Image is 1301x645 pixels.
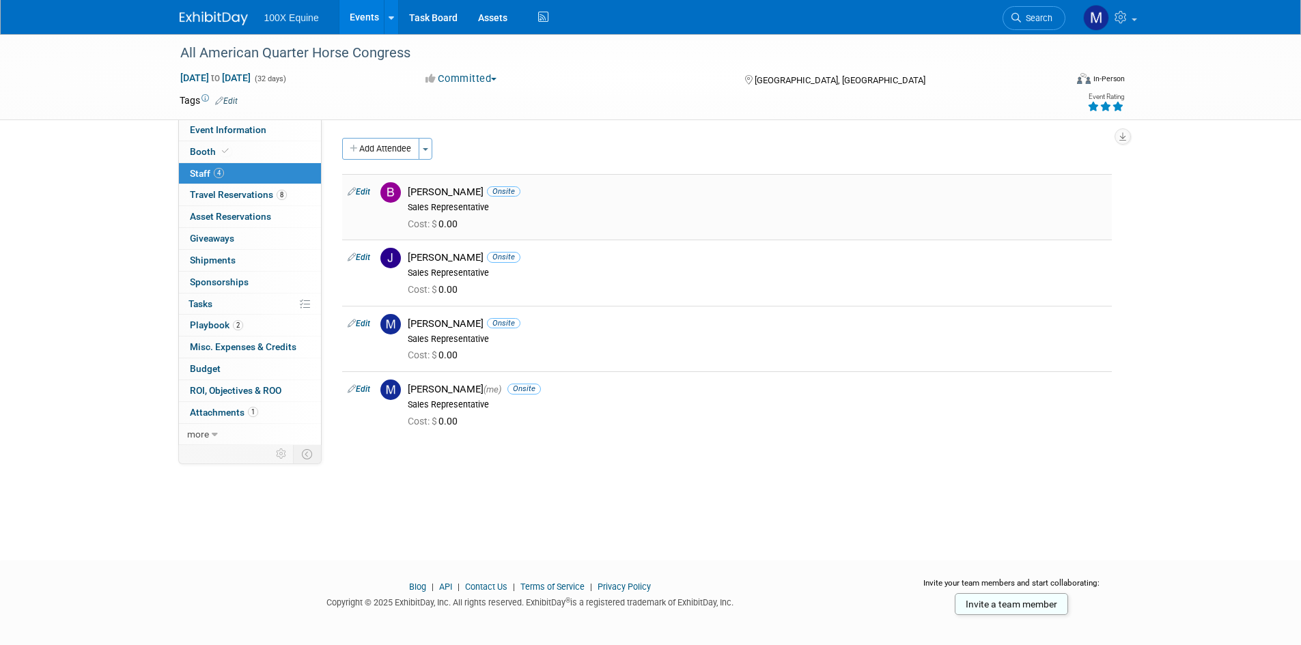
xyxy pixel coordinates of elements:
[348,384,370,394] a: Edit
[409,582,426,592] a: Blog
[487,186,520,197] span: Onsite
[408,383,1106,396] div: [PERSON_NAME]
[520,582,585,592] a: Terms of Service
[190,385,281,396] span: ROI, Objectives & ROO
[190,363,221,374] span: Budget
[565,597,570,604] sup: ®
[408,349,438,360] span: Cost: $
[408,218,463,229] span: 0.00
[1093,74,1125,84] div: In-Person
[1087,94,1124,100] div: Event Rating
[507,384,541,394] span: Onsite
[293,445,321,463] td: Toggle Event Tabs
[253,74,286,83] span: (32 days)
[408,399,1106,410] div: Sales Representative
[408,416,463,427] span: 0.00
[233,320,243,330] span: 2
[598,582,651,592] a: Privacy Policy
[190,146,232,157] span: Booth
[408,284,438,295] span: Cost: $
[264,12,319,23] span: 100X Equine
[380,182,401,203] img: B.jpg
[755,75,925,85] span: [GEOGRAPHIC_DATA], [GEOGRAPHIC_DATA]
[214,168,224,178] span: 4
[180,94,238,107] td: Tags
[484,384,501,395] span: (me)
[421,72,502,86] button: Committed
[380,379,401,400] img: M.jpg
[465,582,507,592] a: Contact Us
[342,138,419,160] button: Add Attendee
[901,577,1122,598] div: Invite your team members and start collaborating:
[190,189,287,200] span: Travel Reservations
[180,72,251,84] span: [DATE] [DATE]
[1003,6,1065,30] a: Search
[408,284,463,295] span: 0.00
[408,334,1106,345] div: Sales Representative
[428,582,437,592] span: |
[190,233,234,244] span: Giveaways
[408,317,1106,330] div: [PERSON_NAME]
[179,119,321,141] a: Event Information
[222,147,229,155] i: Booth reservation complete
[408,202,1106,213] div: Sales Representative
[179,184,321,205] a: Travel Reservations8
[179,336,321,358] a: Misc. Expenses & Credits
[487,318,520,328] span: Onsite
[1083,5,1109,31] img: Mia Maniaci
[408,218,438,229] span: Cost: $
[179,293,321,315] a: Tasks
[190,255,236,266] span: Shipments
[1021,13,1052,23] span: Search
[985,71,1125,91] div: Event Format
[408,349,463,360] span: 0.00
[215,96,238,106] a: Edit
[380,314,401,334] img: M.jpg
[348,319,370,328] a: Edit
[179,206,321,227] a: Asset Reservations
[190,319,243,330] span: Playbook
[408,186,1106,199] div: [PERSON_NAME]
[179,163,321,184] a: Staff4
[179,424,321,445] a: more
[179,315,321,336] a: Playbook2
[439,582,452,592] a: API
[348,187,370,197] a: Edit
[348,253,370,262] a: Edit
[190,341,296,352] span: Misc. Expenses & Credits
[270,445,294,463] td: Personalize Event Tab Strip
[179,380,321,401] a: ROI, Objectives & ROO
[408,416,438,427] span: Cost: $
[179,272,321,293] a: Sponsorships
[209,72,222,83] span: to
[408,268,1106,278] div: Sales Representative
[454,582,463,592] span: |
[408,251,1106,264] div: [PERSON_NAME]
[509,582,518,592] span: |
[187,429,209,440] span: more
[179,358,321,379] a: Budget
[190,407,258,418] span: Attachments
[179,141,321,162] a: Booth
[176,41,1045,66] div: All American Quarter Horse Congress
[248,407,258,417] span: 1
[179,402,321,423] a: Attachments1
[179,228,321,249] a: Giveaways
[487,252,520,262] span: Onsite
[587,582,596,592] span: |
[1077,73,1091,84] img: Format-Inperson.png
[180,593,882,609] div: Copyright © 2025 ExhibitDay, Inc. All rights reserved. ExhibitDay is a registered trademark of Ex...
[277,190,287,200] span: 8
[179,250,321,271] a: Shipments
[188,298,212,309] span: Tasks
[190,276,249,287] span: Sponsorships
[955,593,1068,615] a: Invite a team member
[190,124,266,135] span: Event Information
[180,12,248,25] img: ExhibitDay
[190,211,271,222] span: Asset Reservations
[380,248,401,268] img: J.jpg
[190,168,224,179] span: Staff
